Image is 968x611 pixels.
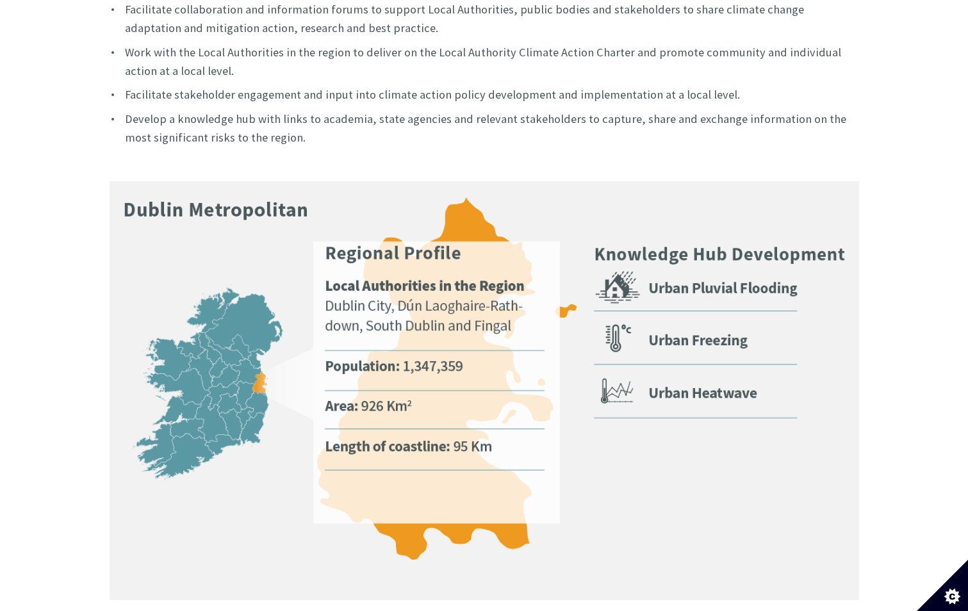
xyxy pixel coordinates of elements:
font: Work with the Local Authorities in the region to deliver on the Local Authority Climate Action Ch... [125,45,841,78]
font: Facilitate stakeholder engagement and input into climate action policy development and implementa... [125,87,740,102]
font: Develop a knowledge hub with links to academia, state agencies and relevant stakeholders to captu... [125,111,846,145]
font: Facilitate collaboration and information forums to support Local Authorities, public bodies and s... [125,2,804,35]
button: Set cookie preferences [917,560,968,611]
